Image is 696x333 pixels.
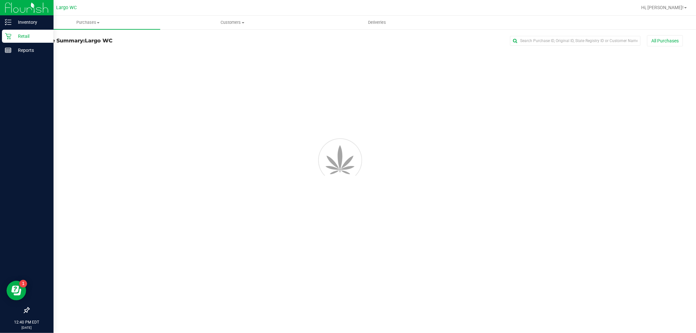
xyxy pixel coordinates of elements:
a: Purchases [16,16,160,29]
a: Customers [160,16,305,29]
span: Largo WC [56,5,77,10]
h3: Purchase Summary: [29,38,247,44]
inline-svg: Retail [5,33,11,39]
p: 12:40 PM EDT [3,319,51,325]
inline-svg: Reports [5,47,11,53]
inline-svg: Inventory [5,19,11,25]
span: Hi, [PERSON_NAME]! [641,5,684,10]
p: Retail [11,32,51,40]
p: Reports [11,46,51,54]
p: [DATE] [3,325,51,330]
button: All Purchases [647,35,683,46]
iframe: Resource center unread badge [19,280,27,288]
span: Purchases [16,20,160,25]
span: Customers [161,20,304,25]
span: Largo WC [85,38,113,44]
iframe: Resource center [7,281,26,300]
input: Search Purchase ID, Original ID, State Registry ID or Customer Name... [510,36,641,46]
p: Inventory [11,18,51,26]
